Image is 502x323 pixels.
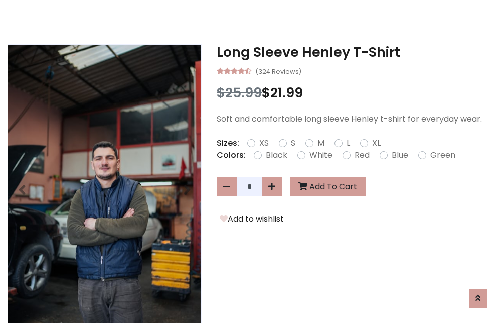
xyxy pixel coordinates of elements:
[259,137,269,149] label: XS
[217,212,287,226] button: Add to wishlist
[392,149,408,161] label: Blue
[290,177,366,196] button: Add To Cart
[217,113,494,125] p: Soft and comfortable long sleeve Henley t-shirt for everyday wear.
[255,65,301,77] small: (324 Reviews)
[317,137,324,149] label: M
[355,149,370,161] label: Red
[217,149,246,161] p: Colors:
[266,149,287,161] label: Black
[430,149,455,161] label: Green
[217,83,262,102] span: $25.99
[270,83,303,102] span: 21.99
[217,137,239,149] p: Sizes:
[309,149,332,161] label: White
[291,137,295,149] label: S
[372,137,381,149] label: XL
[217,85,494,101] h3: $
[217,44,494,60] h3: Long Sleeve Henley T-Shirt
[347,137,350,149] label: L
